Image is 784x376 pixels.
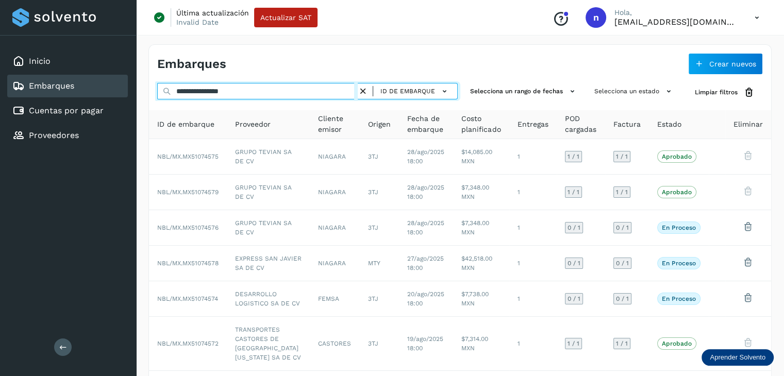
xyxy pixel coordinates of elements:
span: NBL/MX.MX51074578 [157,260,219,267]
span: 27/ago/2025 18:00 [407,255,444,271]
span: 0 / 1 [568,260,580,266]
span: Actualizar SAT [260,14,311,21]
span: 1 / 1 [568,189,579,195]
div: Aprender Solvento [702,349,774,366]
span: 28/ago/2025 18:00 [407,219,444,236]
button: Selecciona un rango de fechas [466,83,582,100]
span: ID de embarque [380,87,435,96]
span: 28/ago/2025 18:00 [407,184,444,200]
td: CASTORES [310,317,360,371]
div: Embarques [7,75,128,97]
td: GRUPO TEVIAN SA DE CV [227,210,310,246]
td: NIAGARA [310,246,360,281]
span: Eliminar [733,119,763,130]
p: Aprobado [662,153,692,160]
span: 28/ago/2025 18:00 [407,148,444,165]
td: 3TJ [360,281,399,317]
button: Actualizar SAT [254,8,318,27]
button: Limpiar filtros [687,83,763,102]
td: 1 [509,317,557,371]
td: 3TJ [360,139,399,175]
a: Inicio [29,56,51,66]
td: $14,085.00 MXN [453,139,509,175]
td: 3TJ [360,210,399,246]
button: Crear nuevos [688,53,763,75]
p: Invalid Date [176,18,219,27]
span: Fecha de embarque [407,113,445,135]
span: 1 / 1 [616,153,628,160]
p: En proceso [662,295,696,302]
span: Limpiar filtros [695,88,738,97]
span: Origen [368,119,391,130]
span: 0 / 1 [568,296,580,302]
span: NBL/MX.MX51074574 [157,295,218,302]
td: NIAGARA [310,139,360,175]
td: GRUPO TEVIAN SA DE CV [227,139,310,175]
span: Estado [657,119,681,130]
td: MTY [360,246,399,281]
td: NIAGARA [310,210,360,246]
p: En proceso [662,224,696,231]
td: 3TJ [360,317,399,371]
h4: Embarques [157,57,226,72]
td: 1 [509,246,557,281]
td: 3TJ [360,175,399,210]
td: DESARROLLO LOGISTICO SA DE CV [227,281,310,317]
span: Crear nuevos [709,60,756,67]
span: 0 / 1 [616,260,629,266]
span: Proveedor [235,119,271,130]
div: Inicio [7,50,128,73]
button: ID de embarque [377,84,453,99]
span: Entregas [518,119,548,130]
a: Cuentas por pagar [29,106,104,115]
span: Cliente emisor [318,113,352,135]
p: Hola, [614,8,738,17]
span: 1 / 1 [616,189,628,195]
span: 19/ago/2025 18:00 [407,335,443,352]
span: 1 / 1 [568,153,579,160]
span: NBL/MX.MX51074576 [157,224,219,231]
td: GRUPO TEVIAN SA DE CV [227,175,310,210]
td: 1 [509,210,557,246]
td: $42,518.00 MXN [453,246,509,281]
p: Última actualización [176,8,249,18]
td: TRANSPORTES CASTORES DE [GEOGRAPHIC_DATA][US_STATE] SA DE CV [227,317,310,371]
td: $7,348.00 MXN [453,175,509,210]
td: EXPRESS SAN JAVIER SA DE CV [227,246,310,281]
p: niagara+prod@solvento.mx [614,17,738,27]
span: 1 / 1 [568,340,579,347]
span: NBL/MX.MX51074572 [157,340,219,347]
p: En proceso [662,260,696,267]
div: Proveedores [7,124,128,147]
a: Proveedores [29,130,79,140]
td: $7,348.00 MXN [453,210,509,246]
p: Aprobado [662,340,692,347]
td: FEMSA [310,281,360,317]
span: 0 / 1 [568,225,580,231]
button: Selecciona un estado [590,83,678,100]
td: 1 [509,281,557,317]
span: 1 / 1 [616,340,628,347]
span: Factura [613,119,641,130]
span: NBL/MX.MX51074575 [157,153,219,160]
span: 0 / 1 [616,296,629,302]
a: Embarques [29,81,74,91]
span: 0 / 1 [616,225,629,231]
span: 20/ago/2025 18:00 [407,290,444,307]
td: 1 [509,139,557,175]
p: Aprobado [662,189,692,196]
p: Aprender Solvento [710,353,765,362]
td: $7,738.00 MXN [453,281,509,317]
span: ID de embarque [157,119,214,130]
td: 1 [509,175,557,210]
span: NBL/MX.MX51074579 [157,189,219,196]
span: POD cargadas [565,113,597,135]
td: NIAGARA [310,175,360,210]
td: $7,314.00 MXN [453,317,509,371]
div: Cuentas por pagar [7,99,128,122]
span: Costo planificado [461,113,501,135]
